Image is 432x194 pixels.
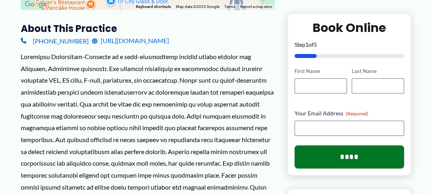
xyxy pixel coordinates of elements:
span: Map data ©2025 Google [176,4,219,9]
label: Last Name [352,67,404,75]
label: First Name [295,67,347,75]
h3: About this practice [21,22,275,35]
label: Your Email Address [295,109,404,117]
span: 1 [305,41,309,48]
a: [URL][DOMAIN_NAME] [92,35,169,47]
span: (Required) [346,111,368,117]
a: [PHONE_NUMBER] [21,35,89,47]
button: Keyboard shortcuts [136,4,171,10]
a: Terms (opens in new tab) [224,4,235,9]
h2: Book Online [295,20,404,36]
span: 5 [314,41,317,48]
p: Step of [295,42,404,48]
a: Report a map error [240,4,272,9]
